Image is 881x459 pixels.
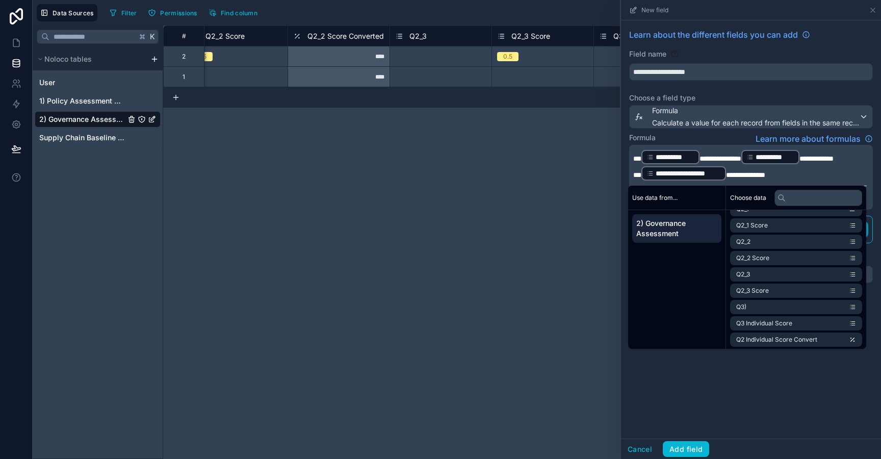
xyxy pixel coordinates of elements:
[144,5,200,20] button: Permissions
[756,133,861,145] span: Learn more about formulas
[629,29,810,41] a: Learn about the different fields you can add
[144,5,204,20] a: Permissions
[307,31,384,41] span: Q2_2 Score Converted
[628,210,725,247] div: scrollable content
[652,118,859,128] span: Calculate a value for each record from fields in the same record
[205,5,261,20] button: Find column
[503,52,512,61] div: 0.5
[205,31,245,41] span: Q2_2 Score
[221,9,257,17] span: Find column
[613,31,626,41] span: Q3)
[149,33,156,40] span: K
[652,106,859,116] span: Formula
[121,9,137,17] span: Filter
[106,5,141,20] button: Filter
[629,29,798,41] span: Learn about the different fields you can add
[409,31,427,41] span: Q2_3
[756,133,873,145] a: Learn more about formulas
[182,53,186,61] div: 2
[37,4,97,21] button: Data Sources
[629,49,666,59] label: Field name
[621,441,659,457] button: Cancel
[183,73,185,81] div: 1
[632,194,678,202] span: Use data from...
[511,31,550,41] span: Q2_3 Score
[730,194,766,202] span: Choose data
[636,218,717,239] span: 2) Governance Assessment
[171,32,196,40] div: #
[663,441,709,457] button: Add field
[629,105,873,129] button: FormulaCalculate a value for each record from fields in the same record
[641,6,668,14] span: New field
[160,9,197,17] span: Permissions
[629,93,873,103] label: Choose a field type
[629,133,656,143] label: Formula
[53,9,94,17] span: Data Sources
